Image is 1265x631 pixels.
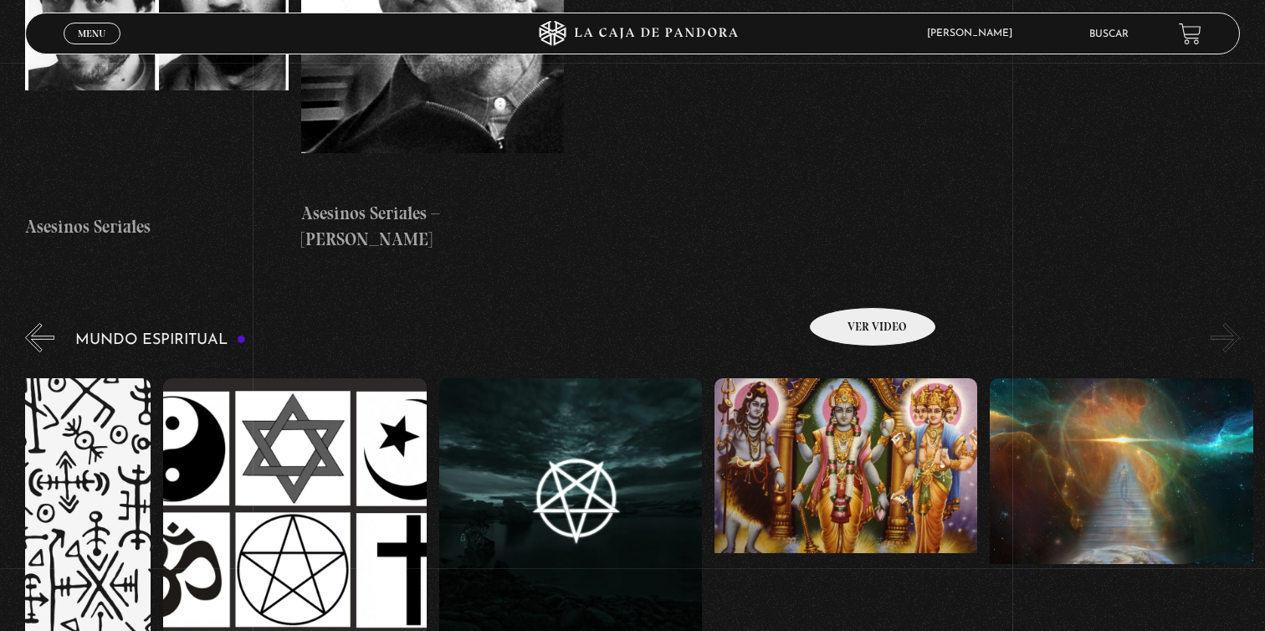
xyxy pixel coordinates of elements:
[1211,323,1240,352] button: Next
[75,332,246,348] h3: Mundo Espiritual
[1089,29,1129,39] a: Buscar
[25,323,54,352] button: Previous
[25,213,288,240] h4: Asesinos Seriales
[72,43,111,54] span: Cerrar
[78,28,105,38] span: Menu
[919,28,1029,38] span: [PERSON_NAME]
[1179,23,1201,45] a: View your shopping cart
[301,200,564,253] h4: Asesinos Seriales – [PERSON_NAME]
